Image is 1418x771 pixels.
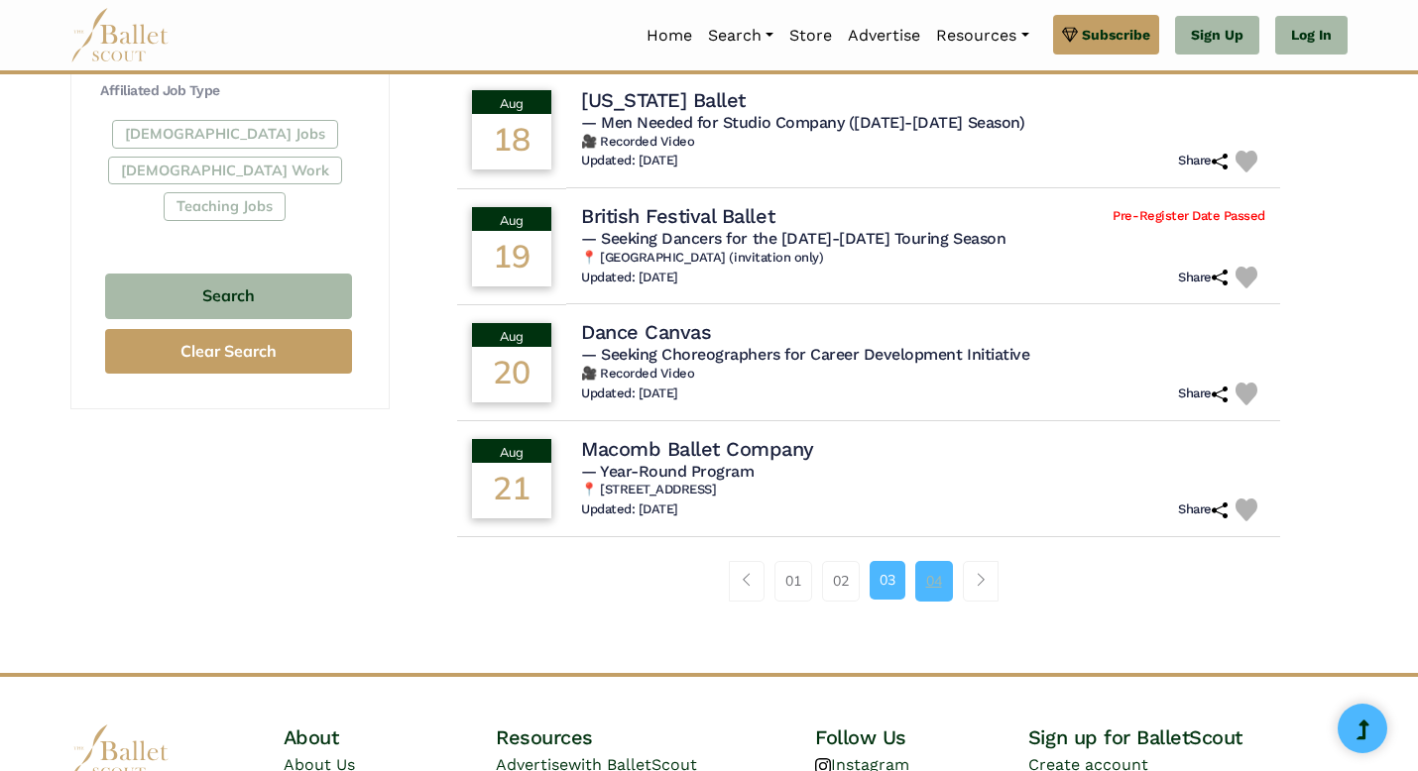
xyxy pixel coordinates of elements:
span: — Men Needed for Studio Company ([DATE]-[DATE] Season) [581,113,1024,132]
a: 04 [915,561,953,601]
span: Pre-Register Date Passed [1113,208,1264,225]
div: Aug [472,439,551,463]
h4: Affiliated Job Type [100,81,357,101]
a: 03 [870,561,905,599]
h4: Resources [496,724,815,750]
h4: Dance Canvas [581,319,711,345]
div: Aug [472,90,551,114]
a: Home [639,15,700,56]
h6: Share [1178,270,1228,286]
a: Store [781,15,840,56]
div: 19 [472,231,551,286]
a: 01 [774,561,812,601]
h4: Macomb Ballet Company [581,436,814,462]
span: — Seeking Choreographers for Career Development Initiative [581,345,1029,364]
h6: Updated: [DATE] [581,153,678,169]
h4: [US_STATE] Ballet [581,87,746,113]
span: — Seeking Dancers for the [DATE]-[DATE] Touring Season [581,229,1005,248]
h4: British Festival Ballet [581,203,774,229]
a: Resources [928,15,1036,56]
span: Subscribe [1082,24,1150,46]
h6: Share [1178,385,1228,402]
h6: 📍 [GEOGRAPHIC_DATA] (invitation only) [581,250,1265,267]
img: gem.svg [1062,24,1078,46]
h6: Updated: [DATE] [581,270,678,286]
a: Advertise [840,15,928,56]
a: Sign Up [1175,16,1259,55]
button: Search [105,274,352,320]
div: Aug [472,207,551,231]
a: Search [700,15,781,56]
nav: Page navigation example [729,561,1009,601]
h6: Updated: [DATE] [581,501,678,518]
span: — Year-Round Program [581,462,754,481]
div: 21 [472,463,551,518]
h4: Sign up for BalletScout [1028,724,1348,750]
h6: Updated: [DATE] [581,385,678,402]
a: Subscribe [1053,15,1159,55]
a: 02 [822,561,860,601]
div: 18 [472,114,551,169]
button: Clear Search [105,329,352,374]
div: Aug [472,323,551,347]
div: 20 [472,347,551,402]
h6: Share [1178,153,1228,169]
h4: About [284,724,497,750]
h6: 🎥 Recorded Video [581,134,1265,151]
a: Log In [1275,16,1348,55]
h6: Share [1178,501,1228,518]
h6: 📍 [STREET_ADDRESS] [581,482,1265,498]
h6: 🎥 Recorded Video [581,366,1265,383]
h4: Follow Us [815,724,1028,750]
